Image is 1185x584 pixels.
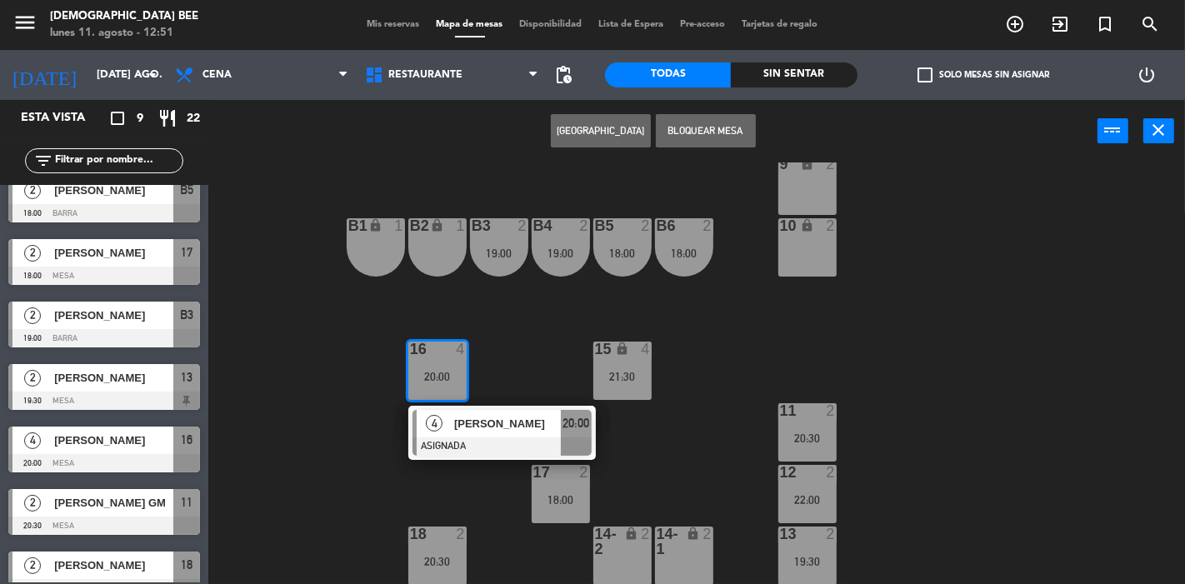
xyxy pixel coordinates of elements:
div: 18 [410,527,411,542]
i: lock [624,527,638,541]
div: Sin sentar [731,62,857,87]
span: [PERSON_NAME] [54,432,173,449]
span: Pre-acceso [672,20,734,29]
span: 2 [24,370,41,387]
span: check_box_outline_blank [917,67,932,82]
div: 19:00 [470,247,528,259]
span: [PERSON_NAME] GM [54,494,173,512]
span: 18 [181,555,192,575]
div: 2 [517,218,527,233]
span: Restaurante [388,69,462,81]
div: 11 [780,403,781,418]
button: power_input [1097,118,1128,143]
div: lunes 11. agosto - 12:51 [50,25,198,42]
div: 14-1 [657,527,657,557]
div: 18:00 [593,247,652,259]
div: 13 [780,527,781,542]
div: 15 [595,342,596,357]
i: search [1140,14,1160,34]
div: 2 [826,527,836,542]
span: 16 [181,430,192,450]
span: [PERSON_NAME] [54,369,173,387]
span: B5 [180,180,193,200]
span: B3 [180,305,193,325]
div: 2 [641,527,651,542]
div: B3 [472,218,472,233]
i: lock [800,157,814,171]
div: 2 [579,218,589,233]
div: Esta vista [8,108,120,128]
i: lock [686,527,700,541]
div: 2 [456,527,466,542]
div: 4 [456,342,466,357]
span: [PERSON_NAME] [54,182,173,199]
i: exit_to_app [1050,14,1070,34]
span: 13 [181,367,192,387]
span: Lista de Espera [591,20,672,29]
div: 18:00 [655,247,713,259]
div: Todas [605,62,731,87]
label: Solo mesas sin asignar [917,67,1049,82]
button: menu [12,10,37,41]
span: [PERSON_NAME] [54,244,173,262]
div: B2 [410,218,411,233]
div: 10 [780,218,781,233]
span: 20:00 [562,413,589,433]
button: close [1143,118,1174,143]
span: 4 [24,432,41,449]
div: 14-2 [595,527,596,557]
i: lock [430,218,444,232]
div: 17 [533,465,534,480]
div: B1 [348,218,349,233]
div: 22:00 [778,494,837,506]
div: 20:00 [408,371,467,382]
div: 18:00 [532,494,590,506]
div: 2 [826,157,836,172]
div: 20:30 [778,432,837,444]
div: 2 [826,465,836,480]
div: 20:30 [408,556,467,567]
i: close [1149,120,1169,140]
i: power_settings_new [1137,65,1157,85]
span: Mis reservas [359,20,428,29]
span: 4 [426,415,442,432]
div: 2 [826,218,836,233]
div: 19:30 [778,556,837,567]
div: B6 [657,218,657,233]
div: 19:00 [532,247,590,259]
i: power_input [1103,120,1123,140]
div: 21:30 [593,371,652,382]
span: Cena [202,69,232,81]
div: 4 [641,342,651,357]
input: Filtrar por nombre... [53,152,182,170]
i: add_circle_outline [1005,14,1025,34]
div: [DEMOGRAPHIC_DATA] Bee [50,8,198,25]
span: 11 [181,492,192,512]
span: pending_actions [553,65,573,85]
div: 2 [826,403,836,418]
button: [GEOGRAPHIC_DATA] [551,114,651,147]
span: 2 [24,245,41,262]
i: turned_in_not [1095,14,1115,34]
span: 17 [181,242,192,262]
span: 2 [24,307,41,324]
div: B4 [533,218,534,233]
div: 9 [780,157,781,172]
div: 1 [394,218,404,233]
div: 16 [410,342,411,357]
span: 2 [24,557,41,574]
span: [PERSON_NAME] [54,307,173,324]
button: Bloquear Mesa [656,114,756,147]
i: restaurant [157,108,177,128]
span: [PERSON_NAME] [54,557,173,574]
div: 2 [641,218,651,233]
i: filter_list [33,151,53,171]
i: menu [12,10,37,35]
span: 22 [187,109,200,128]
div: 1 [456,218,466,233]
span: Tarjetas de regalo [734,20,827,29]
div: 2 [579,465,589,480]
div: 2 [702,527,712,542]
span: Disponibilidad [512,20,591,29]
div: B5 [595,218,596,233]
